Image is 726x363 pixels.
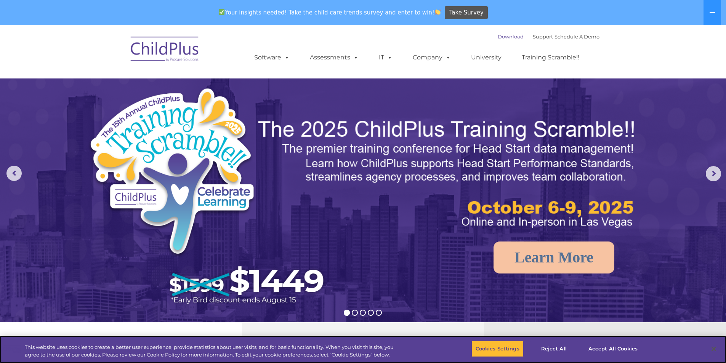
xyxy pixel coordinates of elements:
[530,341,578,357] button: Reject All
[463,50,509,65] a: University
[405,50,458,65] a: Company
[302,50,366,65] a: Assessments
[127,31,203,69] img: ChildPlus by Procare Solutions
[498,34,599,40] font: |
[705,341,722,357] button: Close
[514,50,587,65] a: Training Scramble!!
[533,34,553,40] a: Support
[106,50,129,56] span: Last name
[219,9,224,15] img: ✅
[25,344,399,358] div: This website uses cookies to create a better user experience, provide statistics about user visit...
[247,50,297,65] a: Software
[445,6,488,19] a: Take Survey
[494,241,614,273] a: Learn More
[471,341,524,357] button: Cookies Settings
[498,34,524,40] a: Download
[449,6,484,19] span: Take Survey
[106,82,138,87] span: Phone number
[216,5,444,20] span: Your insights needed! Take the child care trends survey and enter to win!
[435,9,441,15] img: 👏
[371,50,400,65] a: IT
[584,341,642,357] button: Accept All Cookies
[555,34,599,40] a: Schedule A Demo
